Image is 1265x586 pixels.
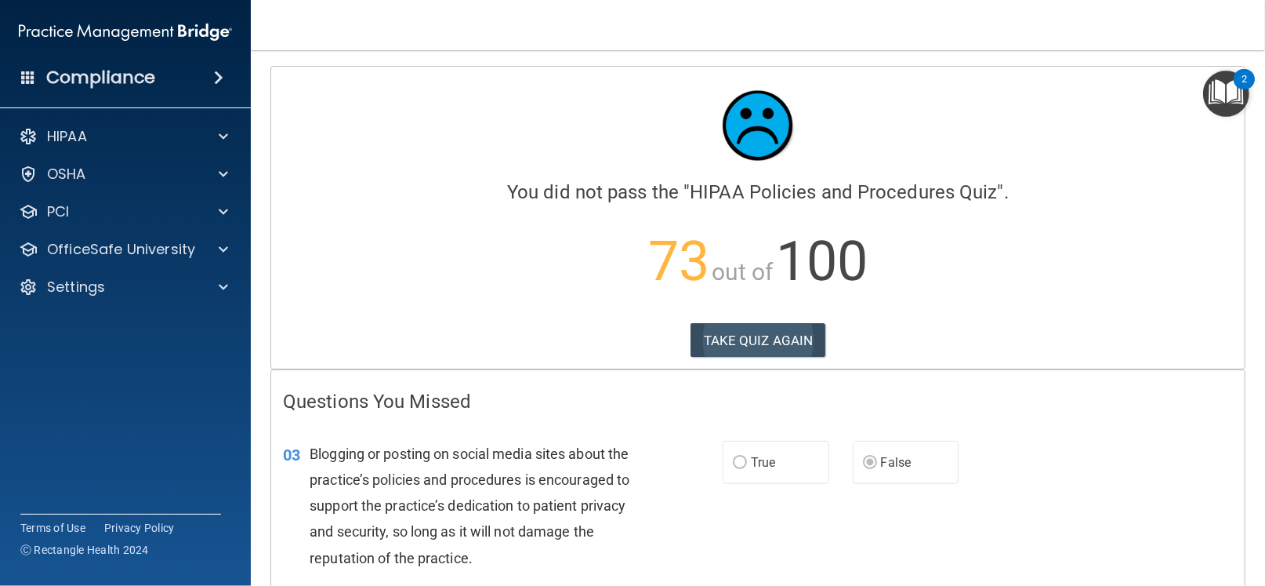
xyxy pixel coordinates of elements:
img: PMB logo [19,16,232,48]
a: Privacy Policy [104,520,175,536]
a: OSHA [19,165,228,184]
a: HIPAA [19,127,228,146]
h4: Compliance [46,67,155,89]
p: OSHA [47,165,86,184]
a: Settings [19,278,228,297]
a: Terms of Use [20,520,85,536]
p: HIPAA [47,127,87,146]
a: OfficeSafe University [19,240,228,259]
p: PCI [47,202,69,221]
span: True [751,455,775,470]
input: False [863,457,877,469]
span: 73 [648,229,709,293]
span: 100 [776,229,868,293]
div: 2 [1241,79,1247,100]
a: PCI [19,202,228,221]
span: Ⓒ Rectangle Health 2024 [20,542,149,558]
button: Open Resource Center, 2 new notifications [1203,71,1249,117]
span: Blogging or posting on social media sites about the practice’s policies and procedures is encoura... [310,446,629,566]
span: HIPAA Policies and Procedures Quiz [690,181,997,203]
p: OfficeSafe University [47,240,195,259]
span: out of [712,258,774,286]
h4: You did not pass the " ". [283,182,1233,202]
h4: Questions You Missed [283,391,1233,412]
span: False [881,455,912,470]
input: True [733,457,747,469]
img: sad_face.ecc698e2.jpg [711,78,805,173]
p: Settings [47,278,105,297]
button: TAKE QUIZ AGAIN [690,323,826,358]
span: 03 [283,446,300,464]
